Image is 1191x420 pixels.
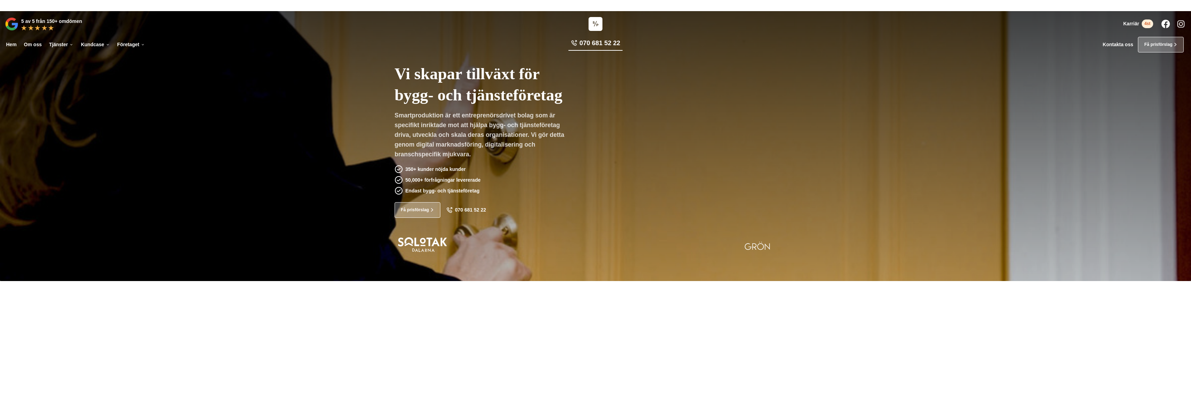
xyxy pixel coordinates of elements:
[1123,19,1153,28] a: Karriär 4st
[1138,37,1184,52] a: Få prisförslag
[455,207,486,213] span: 070 681 52 22
[21,17,82,25] p: 5 av 5 från 150+ omdömen
[405,165,466,173] p: 350+ kunder nöjda kunder
[2,2,1189,9] p: Vi vann Årets Unga Företagare i Dalarna 2024 –
[446,207,486,213] a: 070 681 52 22
[116,37,146,52] a: Företaget
[1144,41,1172,48] span: Få prisförslag
[616,3,673,8] a: Läs pressmeddelandet här!
[401,207,429,213] span: Få prisförslag
[580,39,620,48] span: 070 681 52 22
[395,110,569,162] p: Smartproduktion är ett entreprenörsdrivet bolag som är specifikt inriktade mot att hjälpa bygg- o...
[395,202,440,218] a: Få prisförslag
[405,187,480,195] p: Endast bygg- och tjänsteföretag
[1103,42,1133,48] a: Kontakta oss
[48,37,75,52] a: Tjänster
[568,39,623,51] a: 070 681 52 22
[80,37,111,52] a: Kundcase
[1123,21,1139,27] span: Karriär
[5,37,18,52] a: Hem
[405,176,481,184] p: 50,000+ förfrågningar levererade
[395,56,623,110] h1: Vi skapar tillväxt för bygg- och tjänsteföretag
[23,37,43,52] a: Om oss
[1142,19,1153,28] span: 4st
